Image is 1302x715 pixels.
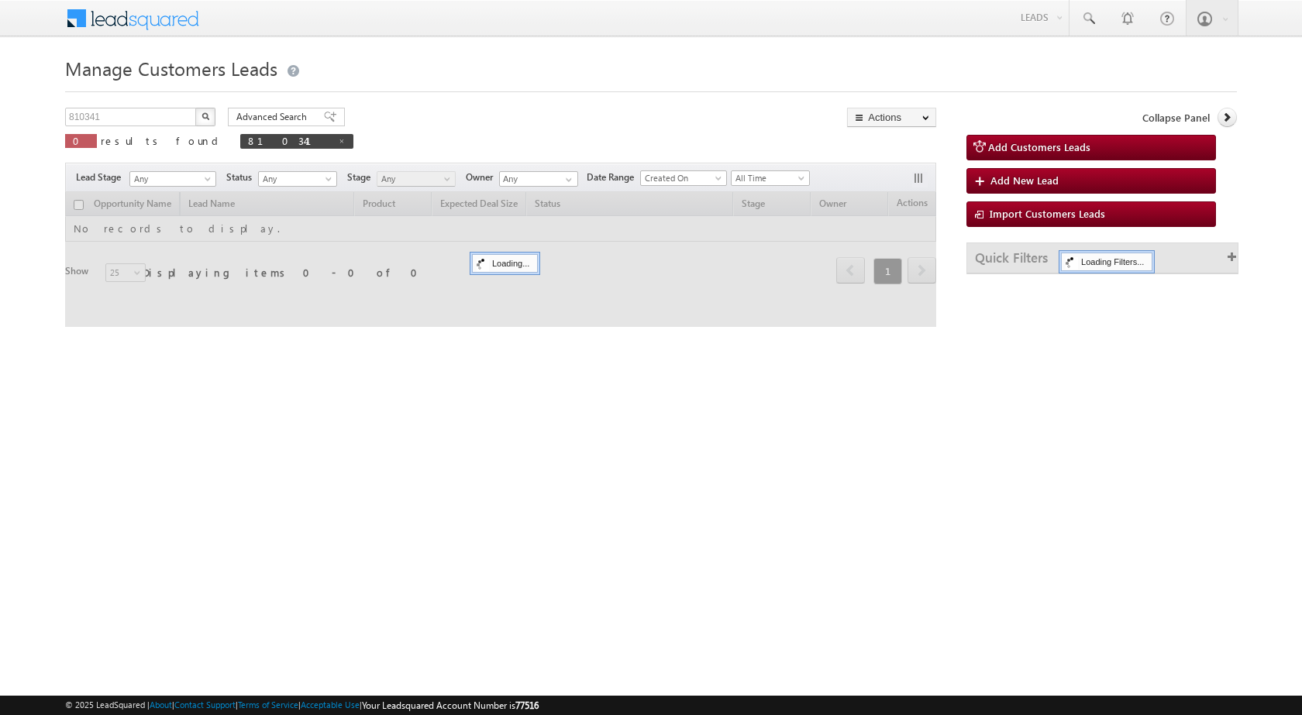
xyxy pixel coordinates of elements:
[150,700,172,710] a: About
[258,171,337,187] a: Any
[988,140,1090,153] span: Add Customers Leads
[515,700,539,711] span: 77516
[732,171,805,185] span: All Time
[499,171,578,187] input: Type to Search
[347,170,377,184] span: Stage
[259,172,332,186] span: Any
[731,170,810,186] a: All Time
[362,700,539,711] span: Your Leadsquared Account Number is
[201,112,209,120] img: Search
[226,170,258,184] span: Status
[65,56,277,81] span: Manage Customers Leads
[65,698,539,713] span: © 2025 LeadSquared | | | | |
[130,172,211,186] span: Any
[174,700,236,710] a: Contact Support
[101,134,224,147] span: results found
[640,170,727,186] a: Created On
[1061,253,1152,271] div: Loading Filters...
[238,700,298,710] a: Terms of Service
[129,171,216,187] a: Any
[73,134,89,147] span: 0
[990,207,1105,220] span: Import Customers Leads
[557,172,577,187] a: Show All Items
[377,171,456,187] a: Any
[301,700,360,710] a: Acceptable Use
[1142,111,1210,125] span: Collapse Panel
[76,170,127,184] span: Lead Stage
[236,110,312,124] span: Advanced Search
[990,174,1059,187] span: Add New Lead
[641,171,722,185] span: Created On
[466,170,499,184] span: Owner
[847,108,936,127] button: Actions
[248,134,330,147] span: 810341
[377,172,451,186] span: Any
[472,254,538,273] div: Loading...
[587,170,640,184] span: Date Range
